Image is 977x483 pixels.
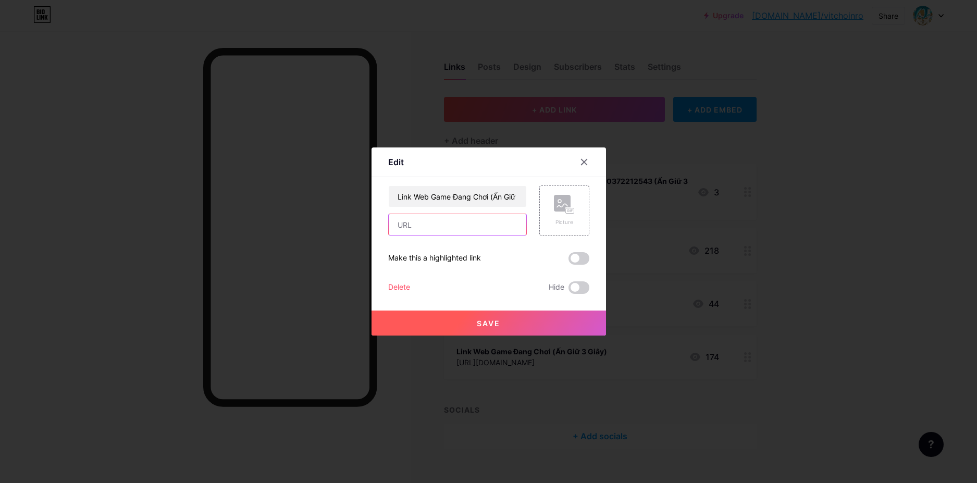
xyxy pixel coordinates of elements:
[388,252,481,265] div: Make this a highlighted link
[554,218,575,226] div: Picture
[389,186,526,207] input: Title
[477,319,500,328] span: Save
[549,281,564,294] span: Hide
[388,281,410,294] div: Delete
[372,311,606,336] button: Save
[388,156,404,168] div: Edit
[389,214,526,235] input: URL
